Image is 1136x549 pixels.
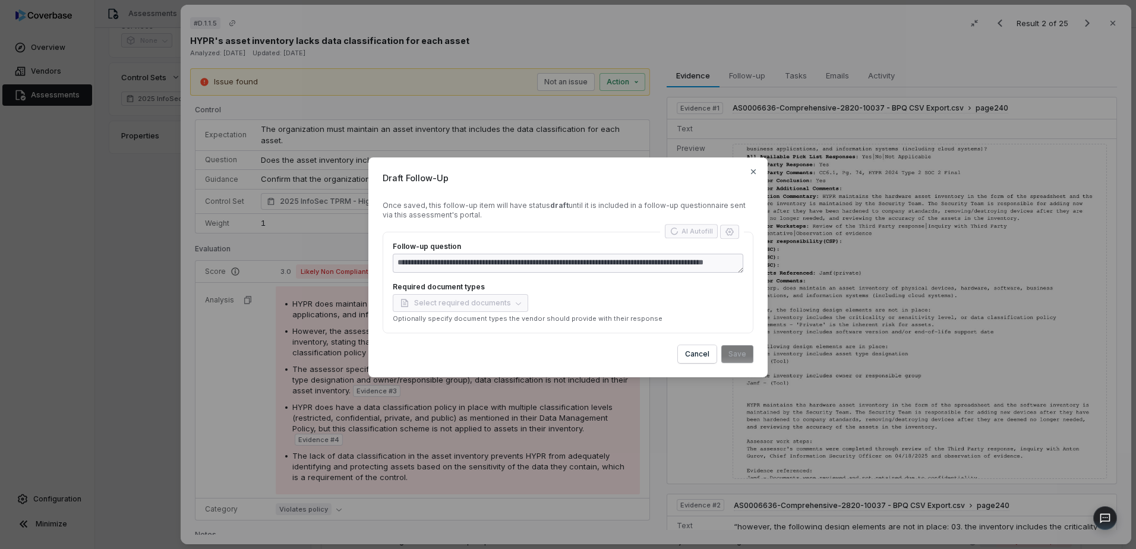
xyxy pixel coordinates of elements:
[383,172,753,184] span: Draft Follow-Up
[550,201,569,210] strong: draft
[393,282,743,292] label: Required document types
[393,242,743,251] label: Follow-up question
[383,201,753,220] div: Once saved, this follow-up item will have status until it is included in a follow-up questionnair...
[678,345,717,363] button: Cancel
[393,314,743,323] p: Optionally specify document types the vendor should provide with their response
